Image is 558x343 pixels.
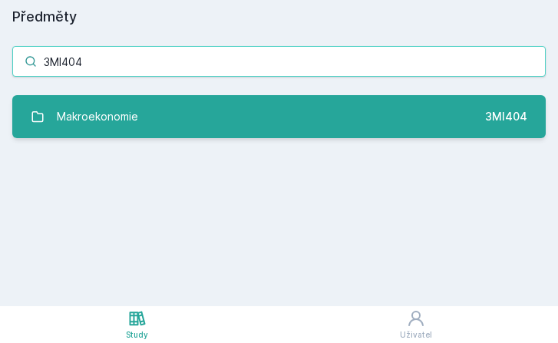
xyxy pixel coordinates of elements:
[12,95,546,138] a: Makroekonomie 3MI404
[12,46,546,77] input: Název nebo ident předmětu…
[57,101,138,132] div: Makroekonomie
[485,109,527,124] div: 3MI404
[12,6,546,28] h1: Předměty
[274,306,558,343] a: Uživatel
[126,329,148,341] div: Study
[400,329,432,341] div: Uživatel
